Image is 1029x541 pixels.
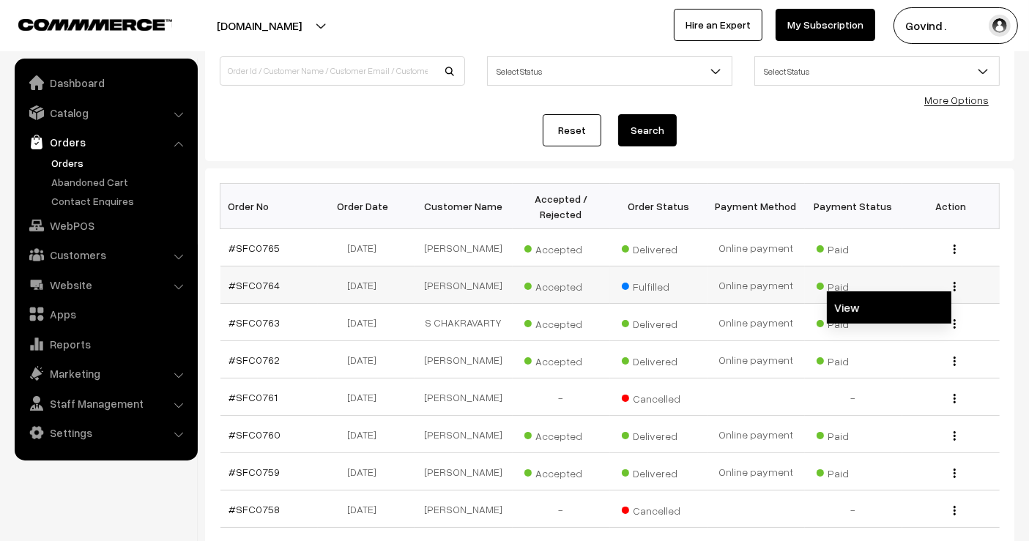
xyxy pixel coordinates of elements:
th: Accepted / Rejected [513,184,610,229]
img: Menu [954,506,956,515]
th: Payment Status [805,184,902,229]
td: [DATE] [318,453,415,490]
span: Select Status [754,56,1000,86]
td: [PERSON_NAME] [415,490,513,528]
td: [DATE] [318,378,415,416]
img: user [989,15,1011,37]
td: [DATE] [318,416,415,453]
a: #SFC0760 [229,428,281,441]
img: Menu [954,431,956,441]
a: #SFC0764 [229,279,281,291]
td: - [805,378,902,416]
button: [DOMAIN_NAME] [166,7,353,44]
span: Paid [817,462,890,481]
td: Online payment [707,341,805,378]
span: Accepted [524,462,598,481]
a: More Options [924,94,989,106]
td: Online payment [707,266,805,304]
button: Govind . [894,7,1018,44]
a: Contact Enquires [48,193,193,209]
th: Action [902,184,1000,229]
th: Order Status [610,184,707,229]
span: Delivered [622,313,695,332]
a: #SFC0762 [229,354,281,366]
span: Cancelled [622,499,695,518]
span: Select Status [487,56,732,86]
img: Menu [954,357,956,366]
span: Delivered [622,425,695,444]
span: Delivered [622,350,695,369]
td: [PERSON_NAME] [415,266,513,304]
td: - [513,490,610,528]
img: Menu [954,394,956,403]
span: Fulfilled [622,275,695,294]
a: Dashboard [18,70,193,96]
a: #SFC0759 [229,466,281,478]
a: Staff Management [18,390,193,417]
th: Order No [220,184,318,229]
th: Order Date [318,184,415,229]
span: Delivered [622,462,695,481]
a: WebPOS [18,212,193,239]
td: - [513,378,610,416]
img: Menu [954,319,956,329]
td: [DATE] [318,229,415,266]
span: Select Status [488,59,732,84]
img: Menu [954,282,956,291]
img: Menu [954,469,956,478]
a: Orders [48,155,193,171]
td: [PERSON_NAME] [415,453,513,490]
a: Reports [18,331,193,357]
a: Reset [543,114,601,146]
a: Customers [18,242,193,268]
span: Delivered [622,238,695,257]
td: Online payment [707,453,805,490]
button: Search [618,114,677,146]
td: Online payment [707,304,805,341]
span: Paid [817,313,890,332]
td: S CHAKRAVARTY [415,304,513,341]
th: Payment Method [707,184,805,229]
td: Online payment [707,229,805,266]
a: Hire an Expert [674,9,762,41]
a: Abandoned Cart [48,174,193,190]
span: Paid [817,425,890,444]
a: My Subscription [776,9,875,41]
td: Online payment [707,416,805,453]
span: Select Status [755,59,999,84]
span: Accepted [524,350,598,369]
span: Accepted [524,425,598,444]
a: Marketing [18,360,193,387]
a: Catalog [18,100,193,126]
td: [PERSON_NAME] [415,341,513,378]
a: Website [18,272,193,298]
a: #SFC0765 [229,242,281,254]
span: Cancelled [622,387,695,406]
td: [DATE] [318,490,415,528]
span: Accepted [524,238,598,257]
a: Apps [18,301,193,327]
a: Orders [18,129,193,155]
span: Paid [817,350,890,369]
span: Accepted [524,275,598,294]
img: COMMMERCE [18,19,172,30]
td: [PERSON_NAME] [415,416,513,453]
td: [PERSON_NAME] [415,378,513,416]
a: View [827,291,951,324]
td: [DATE] [318,304,415,341]
th: Customer Name [415,184,513,229]
a: #SFC0758 [229,503,281,515]
td: [PERSON_NAME] [415,229,513,266]
input: Order Id / Customer Name / Customer Email / Customer Phone [220,56,465,86]
span: Accepted [524,313,598,332]
a: #SFC0761 [229,391,278,403]
span: Paid [817,238,890,257]
span: Paid [817,275,890,294]
td: [DATE] [318,341,415,378]
a: COMMMERCE [18,15,146,32]
td: [DATE] [318,266,415,304]
a: #SFC0763 [229,316,281,329]
a: Settings [18,419,193,446]
td: - [805,490,902,528]
img: Menu [954,245,956,254]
